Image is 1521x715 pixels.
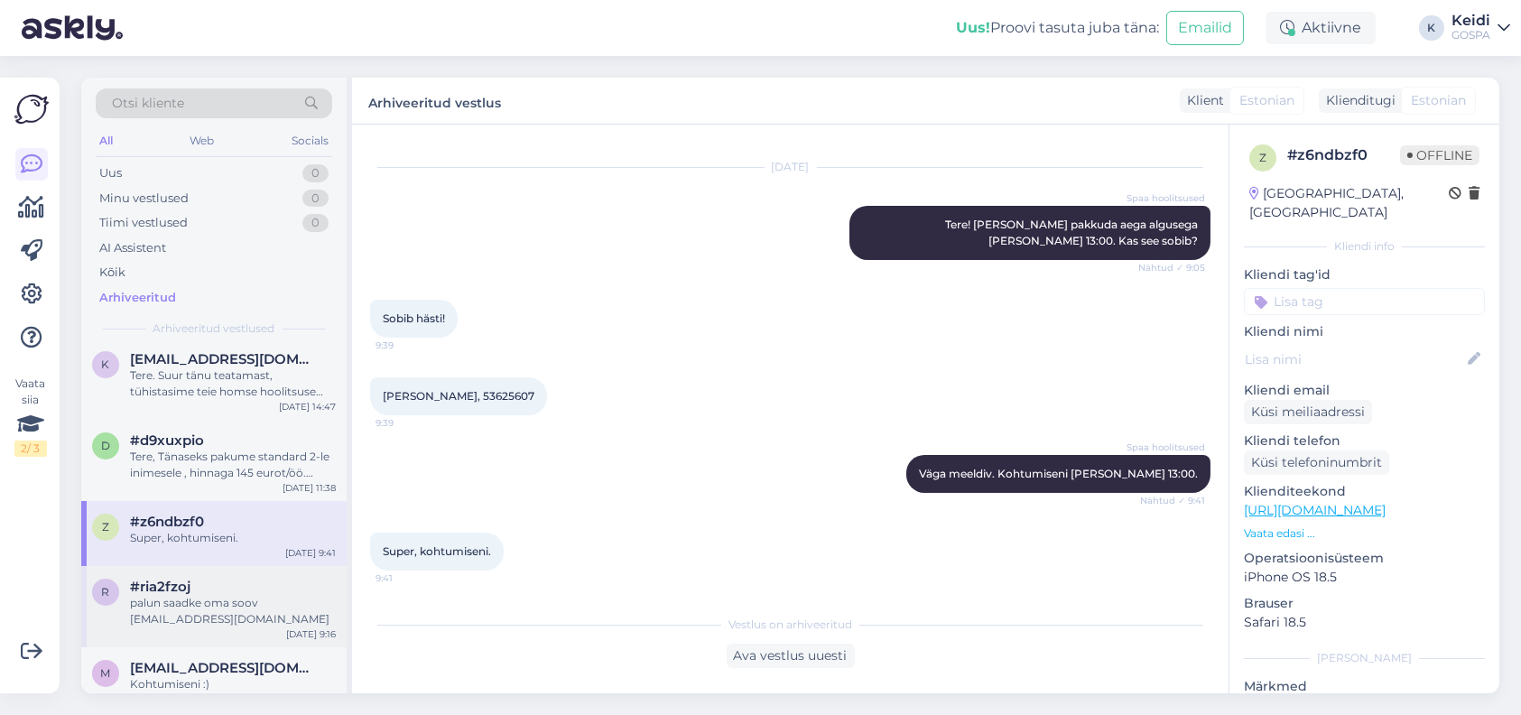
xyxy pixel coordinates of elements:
span: z [1259,151,1266,164]
span: Nähtud ✓ 9:41 [1137,494,1205,507]
span: #z6ndbzf0 [130,514,204,530]
span: Spaa hoolitsused [1127,441,1205,454]
div: Ava vestlus uuesti [727,644,855,668]
p: Kliendi nimi [1244,322,1485,341]
div: Kliendi info [1244,238,1485,255]
div: Vaata siia [14,376,47,457]
span: k [102,357,110,371]
div: Super, kohtumiseni. [130,530,336,546]
div: Proovi tasuta juba täna: [956,17,1159,39]
div: Arhiveeritud [99,289,176,307]
div: 0 [302,190,329,208]
span: Vestlus on arhiveeritud [728,617,852,633]
div: Klient [1180,91,1224,110]
div: [DATE] [370,159,1210,175]
div: [DATE] 11:38 [283,481,336,495]
p: Operatsioonisüsteem [1244,549,1485,568]
span: Väga meeldiv. Kohtumiseni [PERSON_NAME] 13:00. [919,467,1198,480]
div: [GEOGRAPHIC_DATA], [GEOGRAPHIC_DATA] [1249,184,1449,222]
span: Super, kohtumiseni. [383,544,491,558]
span: m [101,666,111,680]
span: mirjam.tamm@gmail.com [130,660,318,676]
div: [PERSON_NAME] [1244,650,1485,666]
div: [DATE] 9:41 [285,546,336,560]
div: GOSPA [1451,28,1490,42]
span: Estonian [1411,91,1466,110]
div: Küsi telefoninumbrit [1244,450,1389,475]
p: Kliendi telefon [1244,432,1485,450]
div: [DATE] 9:13 [286,692,336,706]
input: Lisa tag [1244,288,1485,315]
input: Lisa nimi [1245,349,1464,369]
span: Sobib hästi! [383,311,445,325]
span: Arhiveeritud vestlused [153,320,275,337]
p: Kliendi email [1244,381,1485,400]
p: Kliendi tag'id [1244,265,1485,284]
p: Klienditeekond [1244,482,1485,501]
a: KeidiGOSPA [1451,14,1510,42]
div: Tere. Suur tänu teatamast, tühistasime teie homse hoolitsuse aja. Kohtumiseni järgmisel korral. [130,367,336,400]
span: 9:39 [376,416,443,430]
p: iPhone OS 18.5 [1244,568,1485,587]
div: Keidi [1451,14,1490,28]
p: Vaata edasi ... [1244,525,1485,542]
span: Tere! [PERSON_NAME] pakkuda aega algusega [PERSON_NAME] 13:00. Kas see sobib? [945,218,1201,247]
span: Estonian [1239,91,1294,110]
span: z [102,520,109,534]
div: K [1419,15,1444,41]
div: Socials [288,129,332,153]
p: Brauser [1244,594,1485,613]
div: All [96,129,116,153]
span: 9:39 [376,339,443,352]
div: 0 [302,214,329,232]
span: 9:41 [376,571,443,585]
span: Offline [1400,145,1479,165]
div: AI Assistent [99,239,166,257]
div: Uus [99,164,122,182]
div: Tiimi vestlused [99,214,188,232]
div: Kohtumiseni :) [130,676,336,692]
div: Kõik [99,264,125,282]
div: Aktiivne [1266,12,1376,44]
p: Märkmed [1244,677,1485,696]
span: [PERSON_NAME], 53625607 [383,389,534,403]
div: Tere, Tänaseks pakume standard 2-le inimesele , hinnaga 145 eurot/öö. Superior tuba on hinnaga 20... [130,449,336,481]
div: 0 [302,164,329,182]
b: Uus! [956,19,990,36]
div: Klienditugi [1319,91,1396,110]
div: # z6ndbzf0 [1287,144,1400,166]
span: d [101,439,110,452]
span: #ria2fzoj [130,579,190,595]
div: palun saadke oma soov [EMAIL_ADDRESS][DOMAIN_NAME] [130,595,336,627]
span: Nähtud ✓ 9:05 [1137,261,1205,274]
div: Küsi meiliaadressi [1244,400,1372,424]
span: kristiina.hytonen@gmail.com [130,351,318,367]
img: Askly Logo [14,92,49,126]
div: 2 / 3 [14,441,47,457]
span: #d9xuxpio [130,432,204,449]
span: Otsi kliente [112,94,184,113]
div: [DATE] 9:16 [286,627,336,641]
button: Emailid [1166,11,1244,45]
p: Safari 18.5 [1244,613,1485,632]
div: Minu vestlused [99,190,189,208]
span: Spaa hoolitsused [1127,191,1205,205]
label: Arhiveeritud vestlus [368,88,501,113]
span: r [102,585,110,599]
a: [URL][DOMAIN_NAME] [1244,502,1386,518]
div: [DATE] 14:47 [279,400,336,413]
div: Web [187,129,218,153]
